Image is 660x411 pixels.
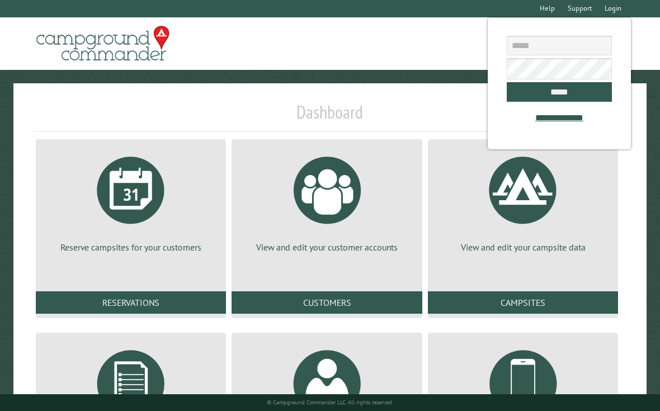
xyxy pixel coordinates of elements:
[428,291,618,314] a: Campsites
[33,101,627,132] h1: Dashboard
[441,148,605,253] a: View and edit your campsite data
[49,241,213,253] p: Reserve campsites for your customers
[232,291,422,314] a: Customers
[245,148,408,253] a: View and edit your customer accounts
[36,291,226,314] a: Reservations
[441,241,605,253] p: View and edit your campsite data
[245,241,408,253] p: View and edit your customer accounts
[267,399,393,406] small: © Campground Commander LLC. All rights reserved.
[33,22,173,65] img: Campground Commander
[49,148,213,253] a: Reserve campsites for your customers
